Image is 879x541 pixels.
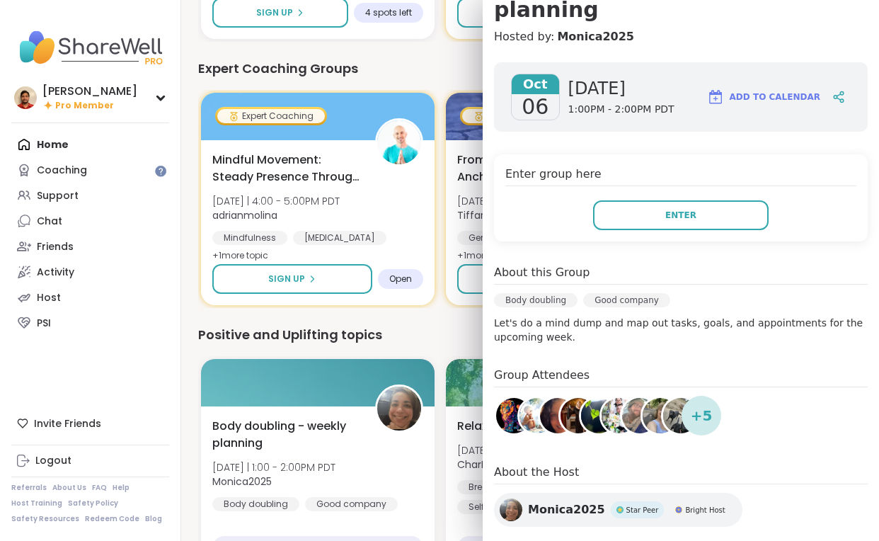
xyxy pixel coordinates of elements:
[457,500,520,514] div: Self-care
[11,448,169,474] a: Logout
[457,457,505,472] b: CharIotte
[494,367,868,387] h4: Group Attendees
[212,418,360,452] span: Body doubling - weekly planning
[11,23,169,72] img: ShareWell Nav Logo
[462,109,570,123] div: Expert Coaching
[626,505,659,516] span: Star Peer
[500,499,522,521] img: Monica2025
[113,483,130,493] a: Help
[11,499,62,508] a: Host Training
[581,398,616,433] img: MoonLeafRaQuel
[52,483,86,493] a: About Us
[212,460,335,474] span: [DATE] | 1:00 - 2:00PM PDT
[457,152,604,186] span: From Overwhelmed to Anchored: Emotional Regulation
[365,7,412,18] span: 4 spots left
[640,396,680,435] a: LynnLG
[42,84,137,99] div: [PERSON_NAME]
[707,89,724,106] img: ShareWell Logomark
[599,396,639,435] a: JollyJessie38
[212,152,360,186] span: Mindful Movement: Steady Presence Through Yoga
[685,505,725,516] span: Bright Host
[11,157,169,183] a: Coaching
[661,396,701,435] a: Amie89
[568,77,674,100] span: [DATE]
[11,234,169,259] a: Friends
[519,398,555,433] img: Libby1520
[198,325,862,345] div: Positive and Uplifting topics
[35,454,71,468] div: Logout
[217,109,325,123] div: Expert Coaching
[37,240,74,254] div: Friends
[494,293,578,307] div: Body doubling
[540,398,575,433] img: Allie_P
[37,266,74,280] div: Activity
[505,166,856,186] h4: Enter group here
[663,398,699,433] img: Amie89
[622,398,657,433] img: BRandom502
[11,208,169,234] a: Chat
[558,396,598,435] a: lyssa
[616,506,624,513] img: Star Peer
[11,259,169,285] a: Activity
[212,231,287,245] div: Mindfulness
[389,273,412,285] span: Open
[212,264,372,294] button: Sign Up
[293,231,386,245] div: [MEDICAL_DATA]
[457,418,574,435] span: Relaxing Breathwork
[11,310,169,336] a: PSI
[37,291,61,305] div: Host
[198,59,862,79] div: Expert Coaching Groups
[457,480,528,494] div: Breathwork
[11,411,169,436] div: Invite Friends
[494,464,868,484] h4: About the Host
[620,396,660,435] a: BRandom502
[37,164,87,178] div: Coaching
[55,100,114,112] span: Pro Member
[85,514,139,524] a: Redeem Code
[457,194,583,208] span: [DATE] | 2:00 - 3:00PM PDT
[517,396,557,435] a: Libby1520
[145,514,162,524] a: Blog
[557,28,634,45] a: Monica2025
[522,94,548,120] span: 06
[691,405,713,426] span: + 5
[494,28,868,45] h4: Hosted by:
[538,396,578,435] a: Allie_P
[494,396,534,435] a: Erin32
[457,264,617,294] button: Sign Up
[256,6,293,19] span: Sign Up
[730,91,820,103] span: Add to Calendar
[305,497,398,511] div: Good company
[583,293,670,307] div: Good company
[701,80,827,114] button: Add to Calendar
[512,74,559,94] span: Oct
[92,483,107,493] a: FAQ
[457,231,577,245] div: General mental health
[561,398,596,433] img: lyssa
[212,208,277,222] b: adrianmolina
[37,215,62,229] div: Chat
[212,497,299,511] div: Body doubling
[457,443,576,457] span: [DATE] | 1:30 - 2:15PM PDT
[155,166,166,177] iframe: Spotlight
[212,474,272,489] b: Monica2025
[494,493,742,527] a: Monica2025Monica2025Star PeerStar PeerBright HostBright Host
[602,398,637,433] img: JollyJessie38
[568,103,674,117] span: 1:00PM - 2:00PM PDT
[268,273,305,285] span: Sign Up
[593,200,769,230] button: Enter
[37,317,51,331] div: PSI
[11,483,47,493] a: Referrals
[37,189,79,203] div: Support
[494,264,590,281] h4: About this Group
[212,194,340,208] span: [DATE] | 4:00 - 5:00PM PDT
[675,506,682,513] img: Bright Host
[68,499,118,508] a: Safety Policy
[11,285,169,310] a: Host
[14,86,37,109] img: Billy
[496,398,532,433] img: Erin32
[643,398,678,433] img: LynnLG
[579,396,619,435] a: MoonLeafRaQuel
[528,501,605,518] span: Monica2025
[377,120,421,164] img: adrianmolina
